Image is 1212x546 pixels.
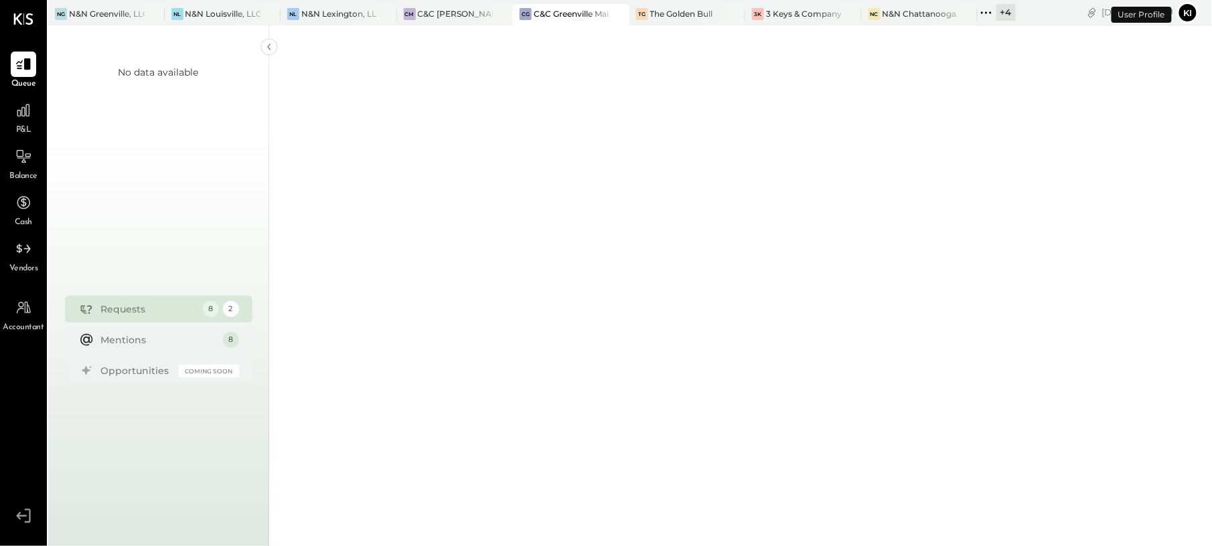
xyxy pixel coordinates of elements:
div: User Profile [1112,7,1172,23]
div: Mentions [101,333,216,347]
div: [DATE] [1102,6,1174,19]
div: Coming Soon [179,365,239,377]
div: N&N Lexington, LLC [301,8,377,19]
div: Requests [101,302,196,316]
div: N&N Louisville, LLC [185,8,261,19]
div: 8 [223,332,239,348]
span: Balance [9,171,37,183]
div: TG [636,8,648,20]
a: P&L [1,98,46,136]
div: NL [171,8,183,20]
span: Vendors [9,263,38,275]
div: CM [404,8,416,20]
div: No data available [119,66,199,79]
div: + 4 [996,4,1016,21]
a: Cash [1,190,46,229]
div: N&N Greenville, LLC [69,8,145,19]
div: C&C Greenville Main, LLC [534,8,609,19]
div: CG [520,8,532,20]
div: The Golden Bull [650,8,713,19]
div: 8 [203,301,219,317]
button: Ki [1177,2,1199,23]
div: C&C [PERSON_NAME] LLC [418,8,494,19]
div: NG [55,8,67,20]
div: Opportunities [101,364,172,377]
div: 3K [752,8,764,20]
span: Queue [11,78,36,90]
div: NL [287,8,299,20]
span: P&L [16,124,31,136]
a: Accountant [1,295,46,334]
div: copy link [1085,5,1099,19]
div: NC [868,8,881,20]
a: Vendors [1,236,46,275]
span: Cash [15,217,32,229]
div: 3 Keys & Company [766,8,842,19]
a: Queue [1,52,46,90]
span: Accountant [3,322,44,334]
div: 2 [223,301,239,317]
div: N&N Chattanooga, LLC [883,8,958,19]
a: Balance [1,144,46,183]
